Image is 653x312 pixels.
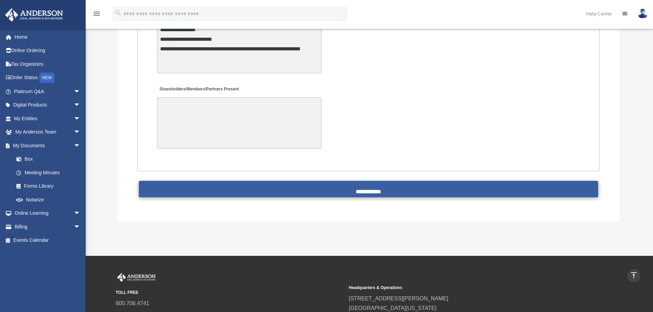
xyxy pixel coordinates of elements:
[10,166,87,179] a: Meeting Minutes
[74,220,87,234] span: arrow_drop_down
[74,125,87,139] span: arrow_drop_down
[3,8,65,22] img: Anderson Advisors Platinum Portal
[5,207,91,220] a: Online Learningarrow_drop_down
[5,98,91,112] a: Digital Productsarrow_drop_down
[114,9,122,17] i: search
[638,9,648,18] img: User Pic
[74,85,87,99] span: arrow_drop_down
[116,300,149,306] a: 800.706.4741
[74,112,87,126] span: arrow_drop_down
[5,85,91,98] a: Platinum Q&Aarrow_drop_down
[349,305,437,311] a: [GEOGRAPHIC_DATA][US_STATE]
[349,296,448,301] a: [STREET_ADDRESS][PERSON_NAME]
[5,57,91,71] a: Tax Organizers
[74,98,87,112] span: arrow_drop_down
[10,179,91,193] a: Forms Library
[10,152,91,166] a: Box
[5,220,91,234] a: Billingarrow_drop_down
[74,207,87,221] span: arrow_drop_down
[93,10,101,18] i: menu
[630,271,638,279] i: vertical_align_top
[39,73,55,83] div: NEW
[5,139,91,152] a: My Documentsarrow_drop_down
[5,30,91,44] a: Home
[5,44,91,58] a: Online Ordering
[5,71,91,85] a: Order StatusNEW
[74,139,87,153] span: arrow_drop_down
[93,12,101,18] a: menu
[5,125,91,139] a: My Anderson Teamarrow_drop_down
[627,269,641,283] a: vertical_align_top
[5,112,91,125] a: My Entitiesarrow_drop_down
[10,193,91,207] a: Notarize
[116,273,157,282] img: Anderson Advisors Platinum Portal
[5,234,91,247] a: Events Calendar
[157,85,241,94] label: Shareholders/Members/Partners Present
[116,289,344,296] small: TOLL FREE
[349,284,577,291] small: Headquarters & Operations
